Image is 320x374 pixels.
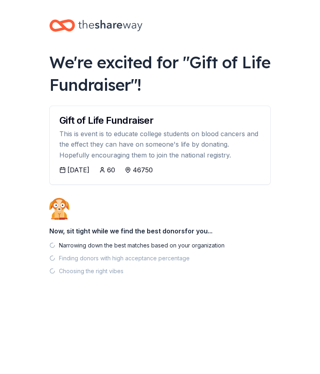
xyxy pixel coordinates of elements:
[49,223,271,239] div: Now, sit tight while we find the best donors for you...
[133,165,153,175] div: 46750
[59,266,124,276] div: Choosing the right vibes
[107,165,115,175] div: 60
[59,241,225,250] div: Narrowing down the best matches based on your organization
[59,253,190,263] div: Finding donors with high acceptance percentage
[49,51,271,96] div: We're excited for " Gift of Life Fundraiser "!
[49,198,69,219] img: Dog waiting patiently
[67,165,89,175] div: [DATE]
[59,129,261,160] div: This is event is to educate college students on blood cancers and the effect they can have on som...
[59,116,261,125] div: Gift of Life Fundraiser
